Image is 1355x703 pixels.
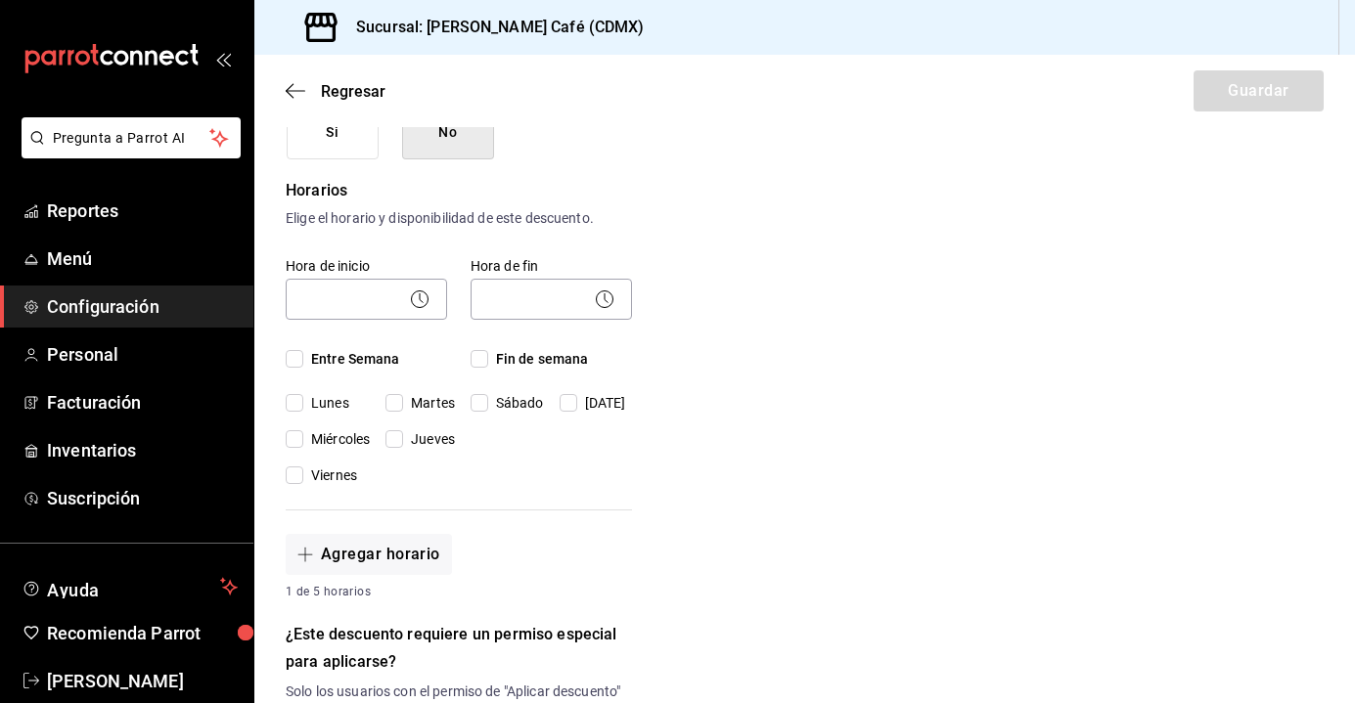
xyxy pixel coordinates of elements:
[403,429,455,450] span: Jueves
[47,293,238,320] span: Configuración
[286,621,632,676] h6: ¿Este descuento requiere un permiso especial para aplicarse?
[47,437,238,463] span: Inventarios
[286,258,447,272] label: Hora de inicio
[47,668,238,694] span: [PERSON_NAME]
[286,534,452,575] button: Agregar horario
[321,82,385,101] span: Regresar
[303,465,357,486] span: Viernes
[303,429,370,450] span: Miércoles
[53,128,210,149] span: Pregunta a Parrot AI
[577,393,626,414] span: [DATE]
[340,16,645,39] h3: Sucursal: [PERSON_NAME] Café (CDMX)
[286,82,385,101] button: Regresar
[488,393,544,414] span: Sábado
[403,393,455,414] span: Martes
[47,485,238,511] span: Suscripción
[47,198,238,224] span: Reportes
[22,117,241,158] button: Pregunta a Parrot AI
[471,258,632,272] label: Hora de fin
[488,349,589,370] span: Fin de semana
[286,583,632,602] span: 1 de 5 horarios
[47,341,238,368] span: Personal
[47,620,238,646] span: Recomienda Parrot
[287,105,379,160] button: Si
[303,393,349,414] span: Lunes
[47,245,238,272] span: Menú
[286,208,632,229] p: Elige el horario y disponibilidad de este descuento.
[215,51,231,66] button: open_drawer_menu
[286,179,632,202] p: Horarios
[47,389,238,416] span: Facturación
[402,105,494,160] button: No
[303,349,400,370] span: Entre Semana
[47,575,212,598] span: Ayuda
[14,142,241,162] a: Pregunta a Parrot AI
